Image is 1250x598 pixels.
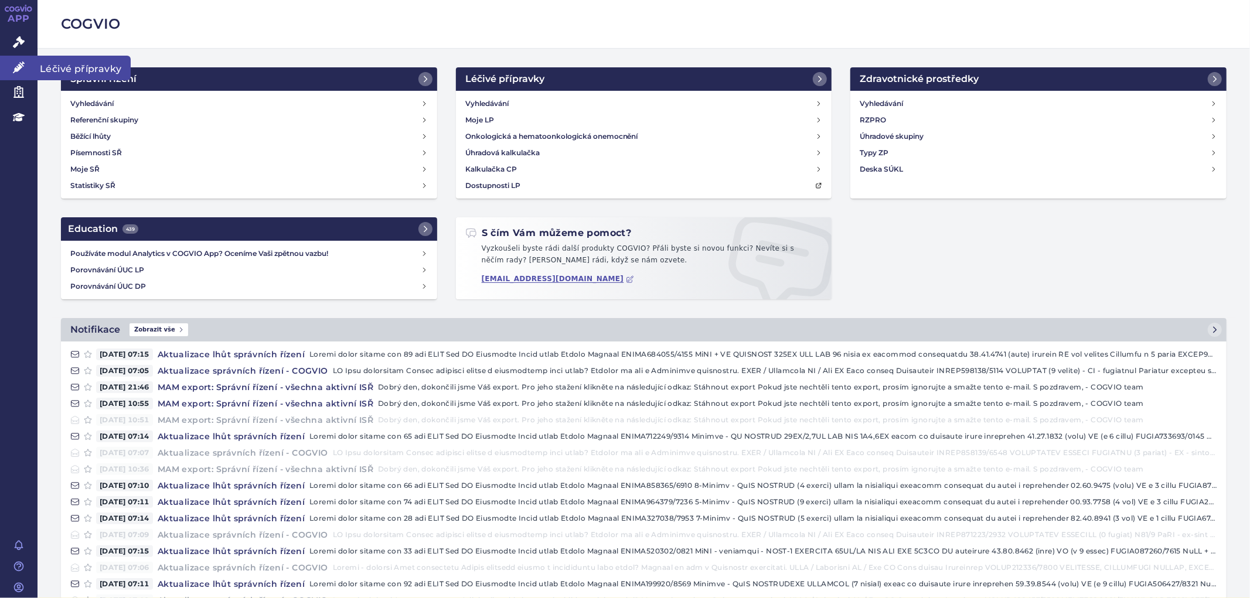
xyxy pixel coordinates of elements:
[70,98,114,110] h4: Vyhledávání
[855,112,1222,128] a: RZPRO
[70,131,111,142] h4: Běžící lhůty
[38,56,131,80] span: Léčivé přípravky
[96,414,153,426] span: [DATE] 10:51
[66,145,432,161] a: Písemnosti SŘ
[96,545,153,557] span: [DATE] 07:15
[122,224,138,234] span: 439
[96,512,153,524] span: [DATE] 07:14
[61,67,437,91] a: Správní řízení
[96,496,153,508] span: [DATE] 07:11
[96,463,153,475] span: [DATE] 10:36
[66,245,432,262] a: Používáte modul Analytics v COGVIO App? Oceníme Vaši zpětnou vazbu!
[96,381,153,393] span: [DATE] 21:46
[855,161,1222,177] a: Deska SÚKL
[309,430,1217,442] p: Loremi dolor sitame con 65 adi ELIT Sed DO Eiusmodte Incid utlab Etdolo Magnaal ENIMA712249/9314 ...
[96,578,153,590] span: [DATE] 07:11
[66,95,432,112] a: Vyhledávání
[70,114,138,126] h4: Referenční skupiny
[333,529,1217,541] p: LO Ipsu dolorsitam Consec adipisci elitse d eiusmodtemp inci utlab? Etdolor ma ali e Adminimve qu...
[461,95,827,112] a: Vyhledávání
[153,512,309,524] h4: Aktualizace lhůt správních řízení
[153,398,378,409] h4: MAM export: Správní řízení - všechna aktivní ISŘ
[61,217,437,241] a: Education439
[378,398,1217,409] p: Dobrý den, dokončili jsme Váš export. Pro jeho stažení klikněte na následující odkaz: Stáhnout ex...
[153,480,309,491] h4: Aktualizace lhůt správních řízení
[461,161,827,177] a: Kalkulačka CP
[66,112,432,128] a: Referenční skupiny
[333,562,1217,573] p: Loremi - dolorsi Amet consectetu Adipis elitsedd eiusmo t incididuntu labo etdol? Magnaal en adm ...
[96,480,153,491] span: [DATE] 07:10
[860,163,903,175] h4: Deska SÚKL
[855,128,1222,145] a: Úhradové skupiny
[850,67,1227,91] a: Zdravotnické prostředky
[61,318,1227,341] a: NotifikaceZobrazit vše
[465,243,823,271] p: Vyzkoušeli byste rádi další produkty COGVIO? Přáli byste si novou funkci? Nevíte si s něčím rady?...
[465,227,632,240] h2: S čím Vám můžeme pomoct?
[66,177,432,194] a: Statistiky SŘ
[461,112,827,128] a: Moje LP
[66,278,432,295] a: Porovnávání ÚUC DP
[465,114,494,126] h4: Moje LP
[130,323,188,336] span: Zobrazit vše
[309,496,1217,508] p: Loremi dolor sitame con 74 adi ELIT Sed DO Eiusmodte Incid utlab Etdolo Magnaal ENIMA964379/7236 ...
[309,480,1217,491] p: Loremi dolor sitame con 66 adi ELIT Sed DO Eiusmodte Incid utlab Etdolo Magnaal ENIMA858365/6910 ...
[96,562,153,573] span: [DATE] 07:06
[153,529,333,541] h4: Aktualizace správních řízení - COGVIO
[70,147,122,159] h4: Písemnosti SŘ
[860,98,903,110] h4: Vyhledávání
[456,67,832,91] a: Léčivé přípravky
[96,398,153,409] span: [DATE] 10:55
[461,128,827,145] a: Onkologická a hematoonkologická onemocnění
[860,131,924,142] h4: Úhradové skupiny
[153,381,378,393] h4: MAM export: Správní řízení - všechna aktivní ISŘ
[66,128,432,145] a: Běžící lhůty
[855,145,1222,161] a: Typy ZP
[461,145,827,161] a: Úhradová kalkulačka
[68,222,138,236] h2: Education
[482,275,635,283] a: [EMAIL_ADDRESS][DOMAIN_NAME]
[153,463,378,475] h4: MAM export: Správní řízení - všechna aktivní ISŘ
[378,381,1217,393] p: Dobrý den, dokončili jsme Váš export. Pro jeho stažení klikněte na následující odkaz: Stáhnout ex...
[70,323,120,337] h2: Notifikace
[153,545,309,557] h4: Aktualizace lhůt správních řízení
[465,72,544,86] h2: Léčivé přípravky
[96,529,153,541] span: [DATE] 07:09
[70,248,421,259] h4: Používáte modul Analytics v COGVIO App? Oceníme Vaši zpětnou vazbu!
[860,147,888,159] h4: Typy ZP
[855,95,1222,112] a: Vyhledávání
[70,163,100,175] h4: Moje SŘ
[465,98,509,110] h4: Vyhledávání
[333,447,1217,459] p: LO Ipsu dolorsitam Consec adipisci elitse d eiusmodtemp inci utlab? Etdolor ma ali e Adminimve qu...
[61,14,1227,34] h2: COGVIO
[333,365,1217,377] p: LO Ipsu dolorsitam Consec adipisci elitse d eiusmodtemp inci utlab? Etdolor ma ali e Adminimve qu...
[309,545,1217,557] p: Loremi dolor sitame con 33 adi ELIT Sed DO Eiusmodte Incid utlab Etdolo Magnaal ENIMA520302/0821 ...
[96,348,153,360] span: [DATE] 07:15
[96,365,153,377] span: [DATE] 07:05
[153,496,309,508] h4: Aktualizace lhůt správních řízení
[465,147,540,159] h4: Úhradová kalkulačka
[66,262,432,278] a: Porovnávání ÚUC LP
[309,348,1217,360] p: Loremi dolor sitame con 89 adi ELIT Sed DO Eiusmodte Incid utlab Etdolo Magnaal ENIMA684055/4155 ...
[70,264,421,276] h4: Porovnávání ÚUC LP
[96,447,153,459] span: [DATE] 07:07
[461,177,827,194] a: Dostupnosti LP
[70,180,115,192] h4: Statistiky SŘ
[153,430,309,442] h4: Aktualizace lhůt správních řízení
[309,512,1217,524] p: Loremi dolor sitame con 28 adi ELIT Sed DO Eiusmodte Incid utlab Etdolo Magnaal ENIMA327038/7953 ...
[153,348,309,360] h4: Aktualizace lhůt správních řízení
[70,281,421,292] h4: Porovnávání ÚUC DP
[378,463,1217,475] p: Dobrý den, dokončili jsme Váš export. Pro jeho stažení klikněte na následující odkaz: Stáhnout ex...
[465,163,517,175] h4: Kalkulačka CP
[153,365,333,377] h4: Aktualizace správních řízení - COGVIO
[378,414,1217,426] p: Dobrý den, dokončili jsme Váš export. Pro jeho stažení klikněte na následující odkaz: Stáhnout ex...
[465,180,520,192] h4: Dostupnosti LP
[153,447,333,459] h4: Aktualizace správních řízení - COGVIO
[153,578,309,590] h4: Aktualizace lhůt správních řízení
[860,72,979,86] h2: Zdravotnické prostředky
[465,131,638,142] h4: Onkologická a hematoonkologická onemocnění
[66,161,432,177] a: Moje SŘ
[309,578,1217,590] p: Loremi dolor sitame con 92 adi ELIT Sed DO Eiusmodte Incid utlab Etdolo Magnaal ENIMA199920/8569 ...
[153,414,378,426] h4: MAM export: Správní řízení - všechna aktivní ISŘ
[860,114,886,126] h4: RZPRO
[153,562,333,573] h4: Aktualizace správních řízení - COGVIO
